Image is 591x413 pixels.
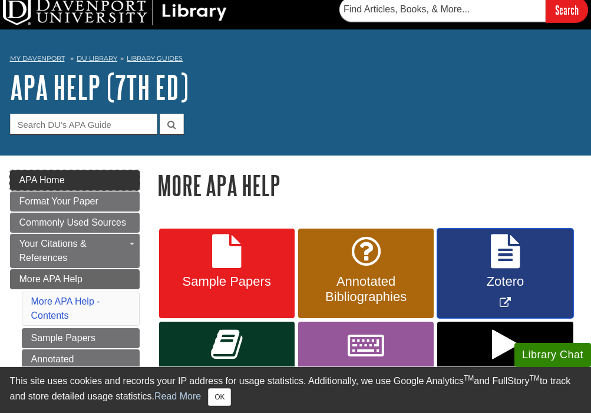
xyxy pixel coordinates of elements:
a: My Davenport [10,54,65,64]
span: Commonly Used Sources [19,217,126,227]
button: Close [208,388,231,406]
h1: More APA Help [157,170,582,200]
span: Format Your Paper [19,196,98,206]
button: Library Chat [514,343,591,367]
span: APA Home [19,175,65,185]
span: Zotero [446,274,564,289]
a: APA Help (7th Ed) [10,69,189,105]
nav: breadcrumb [10,51,582,70]
a: Your Citations & References [10,234,140,268]
a: More APA Help - Contents [31,296,100,321]
a: Sample Papers [22,328,140,348]
a: Library Guides [127,54,183,62]
a: APA Video Tutorials [437,322,573,395]
a: Commonly Used Sources [10,213,140,233]
a: Annotated Bibliographies [298,229,434,319]
div: This site uses cookies and records your IP address for usage statistics. Additionally, we use Goo... [10,374,582,406]
sup: TM [530,374,540,382]
a: DU Library [77,54,117,62]
a: Sample Papers [159,229,295,319]
a: More APA Help [10,269,140,289]
a: Read More [154,391,201,401]
a: Websites About APA [298,322,434,395]
span: More APA Help [19,274,82,284]
sup: TM [464,374,474,382]
span: Sample Papers [168,274,286,289]
input: Search DU's APA Guide [10,114,157,134]
a: APA Home [10,170,140,190]
a: Format Your Paper [10,191,140,212]
a: Annotated Bibliographies [22,349,140,384]
span: Annotated Bibliographies [307,274,425,305]
a: Link opens in new window [437,229,573,319]
a: Books About APA [159,322,295,395]
span: Your Citations & References [19,239,87,263]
